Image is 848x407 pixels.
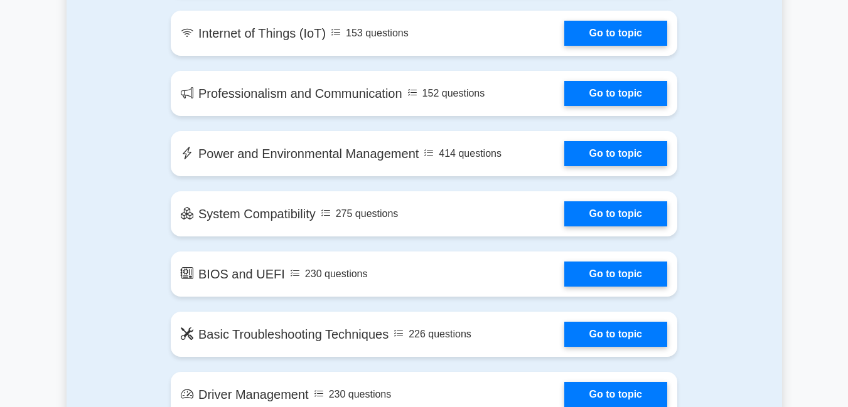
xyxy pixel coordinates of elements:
[564,201,667,226] a: Go to topic
[564,262,667,287] a: Go to topic
[564,21,667,46] a: Go to topic
[564,141,667,166] a: Go to topic
[564,322,667,347] a: Go to topic
[564,81,667,106] a: Go to topic
[564,382,667,407] a: Go to topic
